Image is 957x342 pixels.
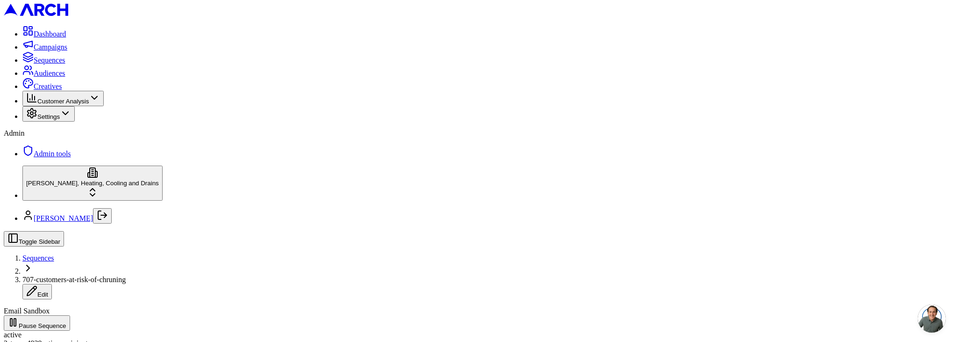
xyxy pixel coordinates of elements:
a: Sequences [22,254,54,262]
div: active [4,331,953,339]
span: Campaigns [34,43,67,51]
button: Pause Sequence [4,315,70,331]
button: Edit [22,284,52,299]
a: [PERSON_NAME] [34,214,93,222]
span: Audiences [34,69,65,77]
span: Creatives [34,82,62,90]
button: Log out [93,208,112,224]
span: Edit [37,291,48,298]
a: Campaigns [22,43,67,51]
span: 707-customers-at-risk-of-chruning [22,276,126,284]
span: Admin tools [34,150,71,158]
span: [PERSON_NAME], Heating, Cooling and Drains [26,180,159,187]
span: Customer Analysis [37,98,89,105]
div: Admin [4,129,953,138]
button: Toggle Sidebar [4,231,64,247]
nav: breadcrumb [4,254,953,299]
a: Admin tools [22,150,71,158]
span: Toggle Sidebar [19,238,60,245]
a: Audiences [22,69,65,77]
div: Email Sandbox [4,307,953,315]
span: Sequences [34,56,65,64]
button: Customer Analysis [22,91,104,106]
span: Dashboard [34,30,66,38]
span: Settings [37,113,60,120]
button: Settings [22,106,75,122]
a: Dashboard [22,30,66,38]
a: Open chat [918,305,946,333]
button: [PERSON_NAME], Heating, Cooling and Drains [22,166,163,201]
a: Creatives [22,82,62,90]
a: Sequences [22,56,65,64]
